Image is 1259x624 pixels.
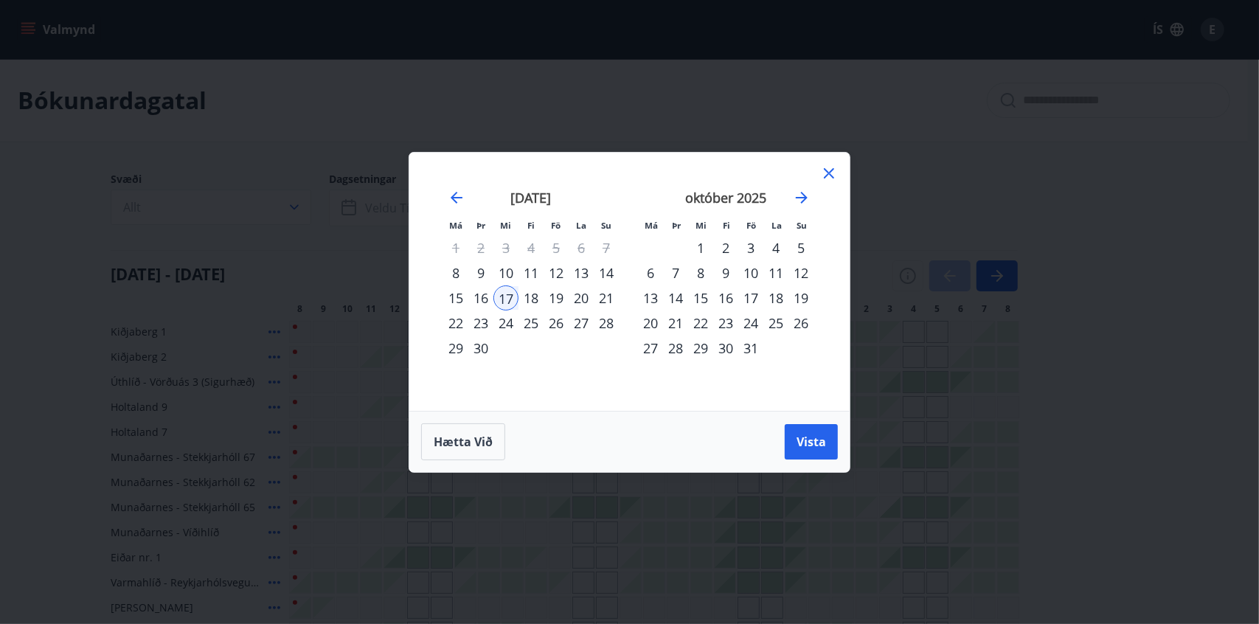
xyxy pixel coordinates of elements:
div: 31 [738,336,763,361]
div: 15 [688,285,713,311]
td: Choose föstudagur, 17. október 2025 as your check-out date. It’s available. [738,285,763,311]
span: Hætta við [434,434,493,450]
div: 28 [663,336,688,361]
td: Choose fimmtudagur, 2. október 2025 as your check-out date. It’s available. [713,235,738,260]
div: 12 [788,260,814,285]
div: Move backward to switch to the previous month. [448,189,465,207]
td: Choose mánudagur, 27. október 2025 as your check-out date. It’s available. [638,336,663,361]
div: Move forward to switch to the next month. [793,189,811,207]
div: 13 [569,260,594,285]
td: Choose mánudagur, 8. september 2025 as your check-out date. It’s available. [443,260,468,285]
small: Þr [476,220,485,231]
div: 16 [713,285,738,311]
div: 1 [688,235,713,260]
div: 10 [493,260,518,285]
div: 18 [518,285,544,311]
div: Calendar [427,170,832,393]
td: Choose fimmtudagur, 18. september 2025 as your check-out date. It’s available. [518,285,544,311]
td: Not available. mánudagur, 1. september 2025 [443,235,468,260]
td: Selected as start date. miðvikudagur, 17. september 2025 [493,285,518,311]
td: Choose þriðjudagur, 23. september 2025 as your check-out date. It’s available. [468,311,493,336]
button: Vista [785,424,838,460]
div: 25 [518,311,544,336]
div: 21 [663,311,688,336]
div: 7 [663,260,688,285]
div: 12 [544,260,569,285]
td: Choose mánudagur, 13. október 2025 as your check-out date. It’s available. [638,285,663,311]
td: Not available. miðvikudagur, 3. september 2025 [493,235,518,260]
div: 8 [688,260,713,285]
td: Choose laugardagur, 25. október 2025 as your check-out date. It’s available. [763,311,788,336]
div: 27 [569,311,594,336]
span: Vista [797,434,826,450]
div: 30 [468,336,493,361]
strong: [DATE] [511,189,552,207]
td: Choose þriðjudagur, 28. október 2025 as your check-out date. It’s available. [663,336,688,361]
div: 15 [443,285,468,311]
td: Choose sunnudagur, 21. september 2025 as your check-out date. It’s available. [594,285,619,311]
td: Choose sunnudagur, 14. september 2025 as your check-out date. It’s available. [594,260,619,285]
td: Choose föstudagur, 26. september 2025 as your check-out date. It’s available. [544,311,569,336]
small: La [576,220,586,231]
td: Choose fimmtudagur, 23. október 2025 as your check-out date. It’s available. [713,311,738,336]
td: Choose föstudagur, 19. september 2025 as your check-out date. It’s available. [544,285,569,311]
td: Choose miðvikudagur, 15. október 2025 as your check-out date. It’s available. [688,285,713,311]
td: Choose laugardagur, 4. október 2025 as your check-out date. It’s available. [763,235,788,260]
div: 24 [493,311,518,336]
div: 29 [688,336,713,361]
button: Hætta við [421,423,505,460]
td: Choose mánudagur, 22. september 2025 as your check-out date. It’s available. [443,311,468,336]
div: 4 [763,235,788,260]
div: 13 [638,285,663,311]
td: Not available. þriðjudagur, 2. september 2025 [468,235,493,260]
small: Fö [747,220,757,231]
td: Choose þriðjudagur, 14. október 2025 as your check-out date. It’s available. [663,285,688,311]
div: 17 [738,285,763,311]
div: 14 [663,285,688,311]
td: Choose mánudagur, 6. október 2025 as your check-out date. It’s available. [638,260,663,285]
div: 17 [493,285,518,311]
td: Choose föstudagur, 24. október 2025 as your check-out date. It’s available. [738,311,763,336]
td: Not available. sunnudagur, 7. september 2025 [594,235,619,260]
td: Choose laugardagur, 13. september 2025 as your check-out date. It’s available. [569,260,594,285]
td: Choose föstudagur, 12. september 2025 as your check-out date. It’s available. [544,260,569,285]
div: 20 [638,311,663,336]
small: La [771,220,782,231]
td: Not available. föstudagur, 5. september 2025 [544,235,569,260]
div: 26 [788,311,814,336]
td: Choose sunnudagur, 26. október 2025 as your check-out date. It’s available. [788,311,814,336]
small: Má [449,220,462,231]
td: Choose fimmtudagur, 11. september 2025 as your check-out date. It’s available. [518,260,544,285]
td: Choose þriðjudagur, 9. september 2025 as your check-out date. It’s available. [468,260,493,285]
td: Choose sunnudagur, 19. október 2025 as your check-out date. It’s available. [788,285,814,311]
td: Choose þriðjudagur, 16. september 2025 as your check-out date. It’s available. [468,285,493,311]
div: 11 [763,260,788,285]
small: Mi [501,220,512,231]
td: Choose mánudagur, 20. október 2025 as your check-out date. It’s available. [638,311,663,336]
td: Choose miðvikudagur, 1. október 2025 as your check-out date. It’s available. [688,235,713,260]
div: 19 [544,285,569,311]
div: 14 [594,260,619,285]
div: 20 [569,285,594,311]
small: Mi [696,220,707,231]
td: Choose þriðjudagur, 21. október 2025 as your check-out date. It’s available. [663,311,688,336]
td: Choose föstudagur, 3. október 2025 as your check-out date. It’s available. [738,235,763,260]
div: 30 [713,336,738,361]
td: Not available. fimmtudagur, 4. september 2025 [518,235,544,260]
td: Choose miðvikudagur, 24. september 2025 as your check-out date. It’s available. [493,311,518,336]
td: Choose þriðjudagur, 7. október 2025 as your check-out date. It’s available. [663,260,688,285]
div: 23 [468,311,493,336]
td: Choose sunnudagur, 28. september 2025 as your check-out date. It’s available. [594,311,619,336]
div: 16 [468,285,493,311]
td: Choose laugardagur, 11. október 2025 as your check-out date. It’s available. [763,260,788,285]
td: Choose laugardagur, 18. október 2025 as your check-out date. It’s available. [763,285,788,311]
div: 6 [638,260,663,285]
div: 23 [713,311,738,336]
div: 26 [544,311,569,336]
div: 9 [713,260,738,285]
td: Choose laugardagur, 20. september 2025 as your check-out date. It’s available. [569,285,594,311]
div: 3 [738,235,763,260]
td: Choose fimmtudagur, 25. september 2025 as your check-out date. It’s available. [518,311,544,336]
div: 22 [443,311,468,336]
td: Choose miðvikudagur, 29. október 2025 as your check-out date. It’s available. [688,336,713,361]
